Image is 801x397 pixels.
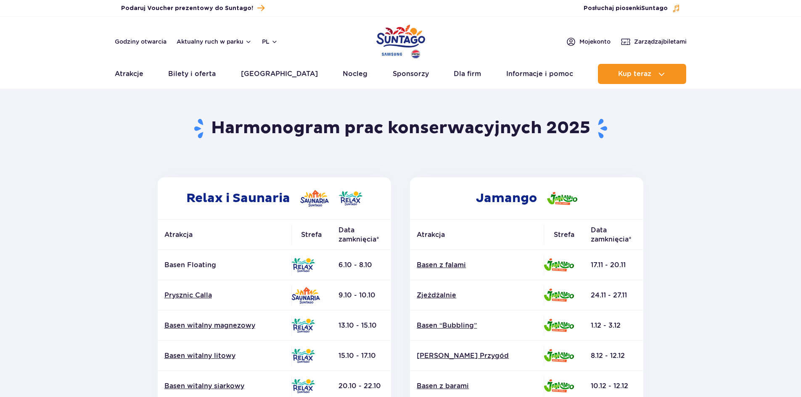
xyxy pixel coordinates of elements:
[584,341,643,371] td: 8.12 - 12.12
[544,319,574,332] img: Jamango
[332,220,391,250] th: Data zamknięcia*
[641,5,668,11] span: Suntago
[332,310,391,341] td: 13.10 - 15.10
[164,351,285,360] a: Basen witalny litowy
[454,64,481,84] a: Dla firm
[634,37,687,46] span: Zarządzaj biletami
[177,38,252,45] button: Aktualny ruch w parku
[584,220,643,250] th: Data zamknięcia*
[332,280,391,310] td: 9.10 - 10.10
[506,64,573,84] a: Informacje i pomoc
[332,250,391,280] td: 6.10 - 8.10
[115,37,167,46] a: Godziny otwarcia
[158,220,291,250] th: Atrakcja
[339,191,362,205] img: Relax
[417,381,537,391] a: Basen z barami
[544,220,584,250] th: Strefa
[584,310,643,341] td: 1.12 - 3.12
[291,379,315,393] img: Relax
[164,291,285,300] a: Prysznic Calla
[547,192,577,205] img: Jamango
[121,4,253,13] span: Podaruj Voucher prezentowy do Suntago!
[291,318,315,333] img: Relax
[164,321,285,330] a: Basen witalny magnezowy
[566,37,611,47] a: Mojekonto
[417,321,537,330] a: Basen “Bubbling”
[417,260,537,270] a: Basen z falami
[343,64,367,84] a: Nocleg
[291,220,332,250] th: Strefa
[154,118,647,139] h1: Harmonogram prac konserwacyjnych 2025
[121,3,264,14] a: Podaruj Voucher prezentowy do Suntago!
[621,37,687,47] a: Zarządzajbiletami
[376,21,425,60] a: Park of Poland
[584,4,680,13] button: Posłuchaj piosenkiSuntago
[241,64,318,84] a: [GEOGRAPHIC_DATA]
[164,381,285,391] a: Basen witalny siarkowy
[291,258,315,272] img: Relax
[300,190,329,207] img: Saunaria
[579,37,611,46] span: Moje konto
[584,280,643,310] td: 24.11 - 27.11
[544,258,574,271] img: Jamango
[417,291,537,300] a: Zjeżdżalnie
[598,64,686,84] button: Kup teraz
[164,260,285,270] p: Basen Floating
[410,220,544,250] th: Atrakcja
[332,341,391,371] td: 15.10 - 17.10
[291,287,320,304] img: Saunaria
[393,64,429,84] a: Sponsorzy
[115,64,143,84] a: Atrakcje
[544,379,574,392] img: Jamango
[262,37,278,46] button: pl
[158,177,391,219] h2: Relax i Saunaria
[584,4,668,13] span: Posłuchaj piosenki
[544,289,574,302] img: Jamango
[410,177,643,219] h2: Jamango
[291,349,315,363] img: Relax
[417,351,537,360] a: [PERSON_NAME] Przygód
[544,349,574,362] img: Jamango
[168,64,216,84] a: Bilety i oferta
[584,250,643,280] td: 17.11 - 20.11
[618,70,651,78] span: Kup teraz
